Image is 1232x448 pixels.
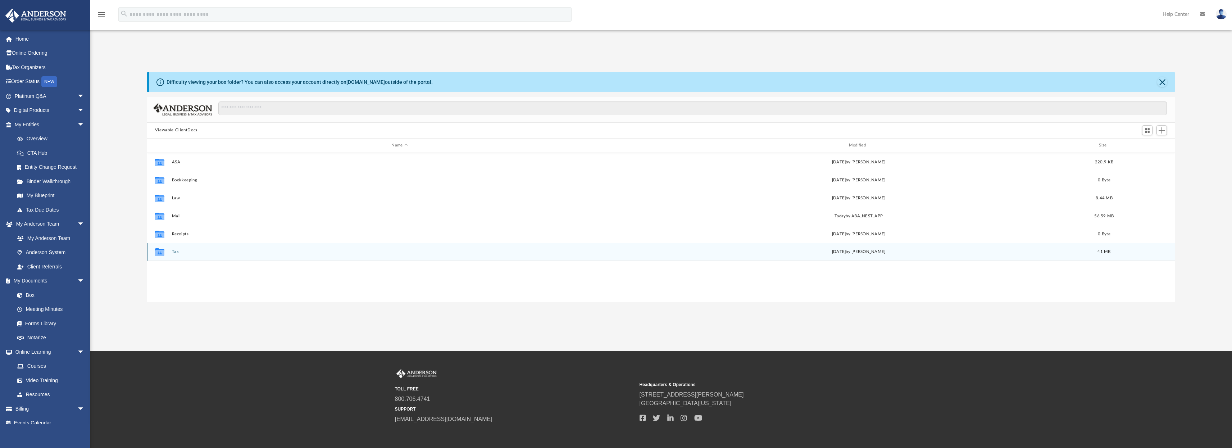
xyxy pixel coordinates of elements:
[10,259,92,274] a: Client Referrals
[10,359,92,374] a: Courses
[395,386,635,392] small: TOLL FREE
[1142,125,1153,135] button: Switch to Grid View
[1097,250,1110,254] span: 41 MB
[1156,125,1167,135] button: Add
[640,392,744,398] a: [STREET_ADDRESS][PERSON_NAME]
[395,406,635,412] small: SUPPORT
[10,388,92,402] a: Resources
[10,316,88,331] a: Forms Library
[167,78,433,86] div: Difficulty viewing your box folder? You can also access your account directly on outside of the p...
[5,32,95,46] a: Home
[5,416,95,430] a: Events Calendar
[172,231,627,236] button: Receipts
[77,402,92,416] span: arrow_drop_down
[10,288,88,302] a: Box
[10,302,92,317] a: Meeting Minutes
[10,245,92,260] a: Anderson System
[218,101,1167,115] input: Search files and folders
[10,132,95,146] a: Overview
[631,249,1086,255] div: [DATE] by [PERSON_NAME]
[10,189,92,203] a: My Blueprint
[97,10,106,19] i: menu
[77,103,92,118] span: arrow_drop_down
[77,117,92,132] span: arrow_drop_down
[41,76,57,87] div: NEW
[640,400,732,406] a: [GEOGRAPHIC_DATA][US_STATE]
[5,402,95,416] a: Billingarrow_drop_down
[10,174,95,189] a: Binder Walkthrough
[97,14,106,19] a: menu
[3,9,68,23] img: Anderson Advisors Platinum Portal
[1096,196,1113,200] span: 8.44 MB
[172,249,627,254] button: Tax
[1095,160,1113,164] span: 220.9 KB
[10,160,95,175] a: Entity Change Request
[77,274,92,289] span: arrow_drop_down
[5,274,92,288] a: My Documentsarrow_drop_down
[346,79,385,85] a: [DOMAIN_NAME]
[77,217,92,232] span: arrow_drop_down
[172,195,627,200] button: Law
[5,46,95,60] a: Online Ordering
[172,213,627,218] button: Mail
[1094,214,1114,218] span: 56.59 MB
[631,159,1086,165] div: [DATE] by [PERSON_NAME]
[1098,232,1110,236] span: 0 Byte
[172,159,627,164] button: ASA
[1090,142,1118,149] div: Size
[631,142,1087,149] div: Modified
[77,89,92,104] span: arrow_drop_down
[120,10,128,18] i: search
[640,381,879,388] small: Headquarters & Operations
[631,213,1086,219] div: by ABA_NEST_APP
[631,177,1086,183] div: [DATE] by [PERSON_NAME]
[10,331,92,345] a: Notarize
[10,203,95,217] a: Tax Due Dates
[10,373,88,388] a: Video Training
[1216,9,1227,19] img: User Pic
[5,60,95,74] a: Tax Organizers
[1157,77,1167,87] button: Close
[147,153,1175,302] div: grid
[5,103,95,118] a: Digital Productsarrow_drop_down
[150,142,168,149] div: id
[1122,142,1172,149] div: id
[10,231,88,245] a: My Anderson Team
[10,146,95,160] a: CTA Hub
[5,345,92,359] a: Online Learningarrow_drop_down
[395,396,430,402] a: 800.706.4741
[171,142,627,149] div: Name
[5,117,95,132] a: My Entitiesarrow_drop_down
[835,214,846,218] span: today
[1098,178,1110,182] span: 0 Byte
[395,416,492,422] a: [EMAIL_ADDRESS][DOMAIN_NAME]
[631,195,1086,201] div: [DATE] by [PERSON_NAME]
[5,74,95,89] a: Order StatusNEW
[631,231,1086,237] div: [DATE] by [PERSON_NAME]
[395,369,438,379] img: Anderson Advisors Platinum Portal
[5,217,92,231] a: My Anderson Teamarrow_drop_down
[172,177,627,182] button: Bookkeeping
[5,89,95,103] a: Platinum Q&Aarrow_drop_down
[155,127,197,134] button: Viewable-ClientDocs
[77,345,92,359] span: arrow_drop_down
